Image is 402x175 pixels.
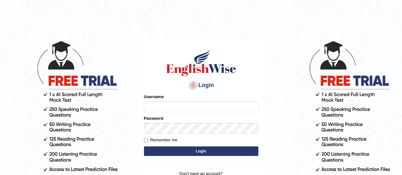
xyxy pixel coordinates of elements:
[144,138,148,142] input: Remember me
[144,115,163,121] label: Password
[165,49,237,77] img: Logo of English Wise sign in for intelligent practice with AI
[144,137,178,143] label: Remember me
[144,80,258,91] h4: Login
[144,94,164,100] label: Username
[144,146,258,156] button: Login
